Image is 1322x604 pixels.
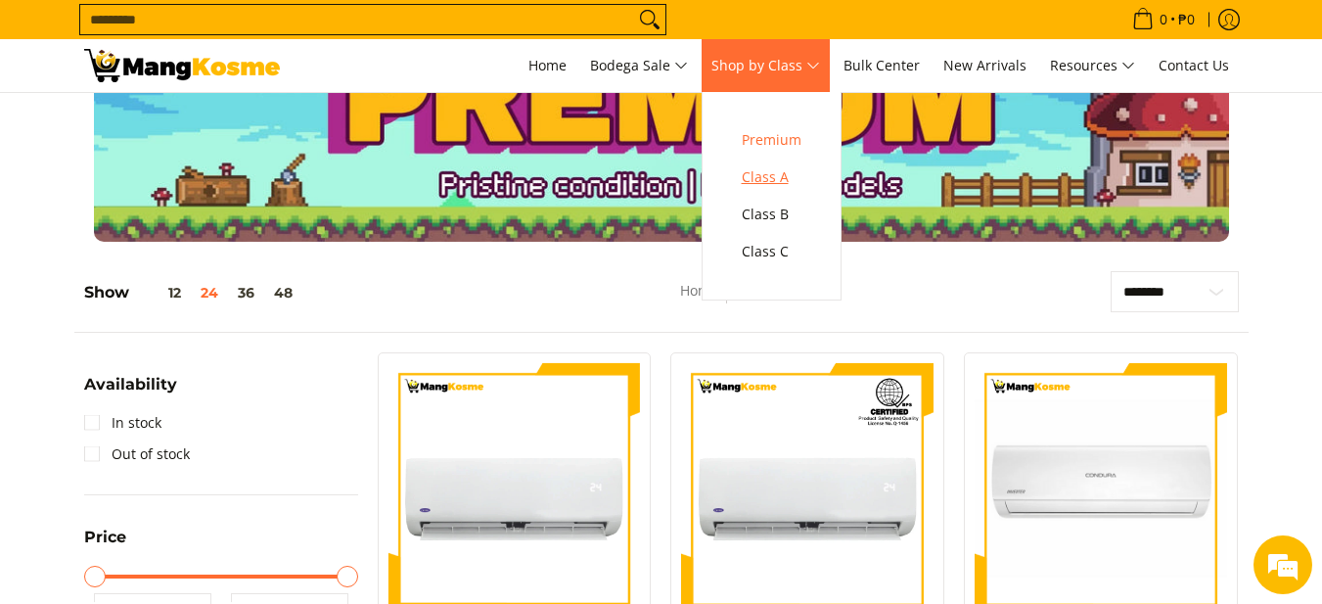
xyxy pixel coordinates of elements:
a: In stock [84,407,161,439]
span: Home [528,56,567,74]
a: Shop by Class [702,39,830,92]
span: Class A [742,165,801,190]
a: Out of stock [84,439,190,470]
span: Class C [742,240,801,264]
span: Resources [1050,54,1135,78]
span: Availability [84,377,177,393]
a: Home [519,39,576,92]
a: Bodega Sale [580,39,698,92]
img: Premium Deals: Best Premium Home Appliances Sale l Mang Kosme [84,49,280,82]
a: Class B [732,196,811,233]
span: 0 [1157,13,1170,26]
span: Premium [742,128,801,153]
span: Price [84,530,126,545]
span: Contact Us [1159,56,1229,74]
span: Class B [742,203,801,227]
a: Bulk Center [834,39,930,92]
summary: Open [84,530,126,560]
a: Class C [732,233,811,270]
span: Shop by Class [711,54,820,78]
span: Bulk Center [843,56,920,74]
span: Bodega Sale [590,54,688,78]
h5: Show [84,283,302,302]
button: 48 [264,285,302,301]
span: ₱0 [1175,13,1198,26]
span: • [1126,9,1201,30]
button: 24 [191,285,228,301]
a: Home [680,281,718,300]
nav: Main Menu [299,39,1239,92]
a: Resources [1040,39,1145,92]
button: 12 [129,285,191,301]
a: Class A [732,159,811,196]
span: New Arrivals [943,56,1026,74]
a: New Arrivals [934,39,1036,92]
summary: Open [84,377,177,407]
nav: Breadcrumbs [550,279,964,323]
button: Search [634,5,665,34]
a: Contact Us [1149,39,1239,92]
a: Premium [732,121,811,159]
button: 36 [228,285,264,301]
